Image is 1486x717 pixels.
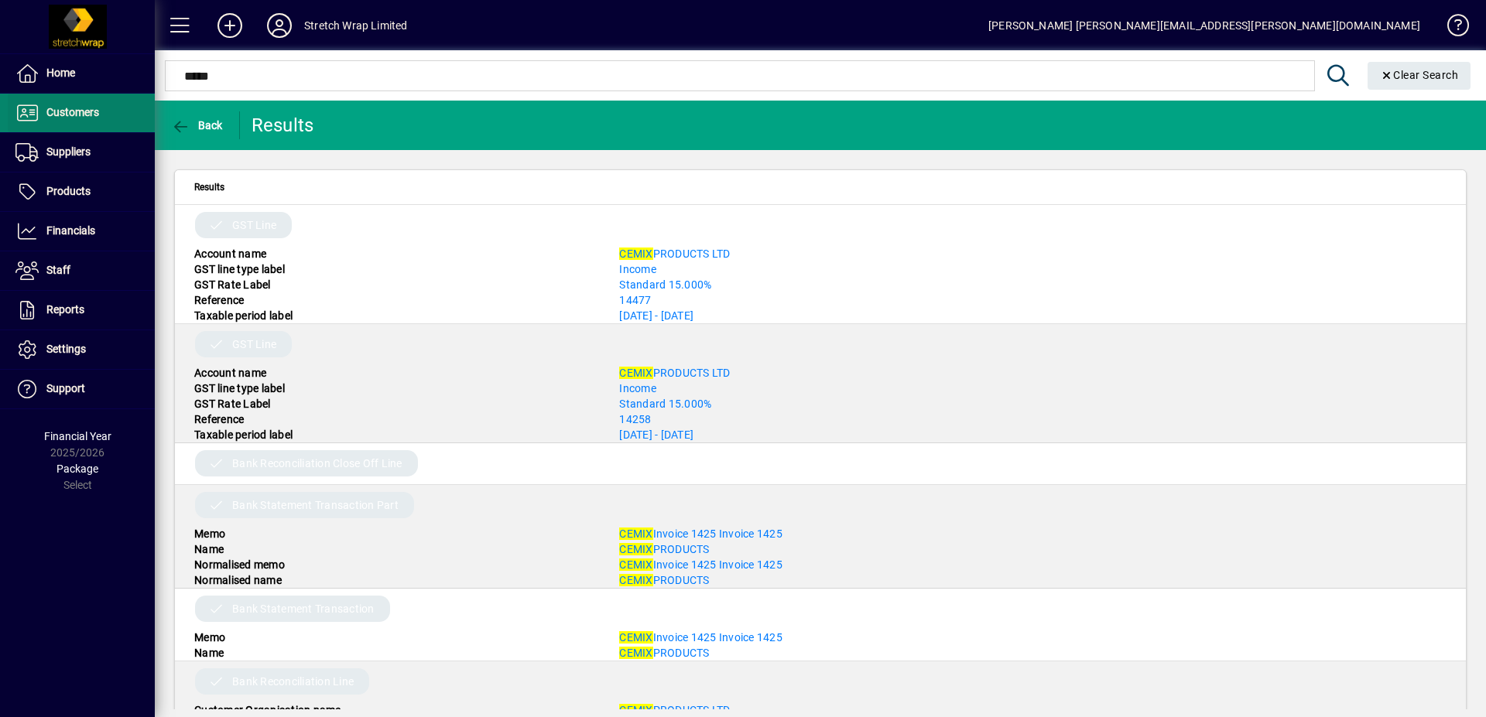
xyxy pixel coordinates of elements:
span: PRODUCTS [619,647,709,659]
a: Knowledge Base [1436,3,1467,53]
em: CEMIX [619,543,652,555]
span: Financials [46,224,95,237]
span: Products [46,185,91,197]
span: Settings [46,343,86,355]
em: CEMIX [619,631,652,644]
div: Reference [183,411,608,427]
span: Bank Reconciliation Line [232,674,354,689]
a: CEMIXPRODUCTS LTD [619,367,730,379]
a: CEMIXPRODUCTS LTD [619,704,730,716]
span: PRODUCTS LTD [619,367,730,379]
button: Profile [255,12,304,39]
span: Bank Statement Transaction [232,601,375,616]
div: Normalised memo [183,557,608,572]
span: Invoice 1425 Invoice 1425 [619,558,782,571]
span: Support [46,382,85,394]
div: Results [252,113,317,138]
a: Income [619,263,656,275]
em: CEMIX [619,528,652,540]
span: Results [194,179,224,196]
div: [PERSON_NAME] [PERSON_NAME][EMAIL_ADDRESS][PERSON_NAME][DOMAIN_NAME] [988,13,1420,38]
div: GST Rate Label [183,396,608,411]
a: CEMIXInvoice 1425 Invoice 1425 [619,528,782,540]
span: Home [46,67,75,79]
a: [DATE] - [DATE] [619,428,693,441]
em: CEMIX [619,704,652,716]
button: Clear [1368,62,1471,90]
span: PRODUCTS [619,574,709,586]
div: Taxable period label [183,427,608,442]
a: Financials [8,212,155,251]
div: Name [183,645,608,661]
a: 14477 [619,294,651,306]
a: Support [8,370,155,408]
a: Reports [8,291,155,329]
span: Reports [46,303,84,316]
a: CEMIXPRODUCTS [619,543,709,555]
div: Name [183,541,608,557]
div: Account name [183,365,608,381]
div: Taxable period label [183,308,608,323]
div: GST line type label [183,381,608,396]
a: CEMIXInvoice 1425 Invoice 1425 [619,558,782,571]
div: Account name [183,246,608,261]
a: CEMIXPRODUCTS [619,647,709,659]
span: Bank Statement Transaction Part [232,497,399,513]
a: Income [619,382,656,394]
span: Suppliers [46,145,91,158]
div: Stretch Wrap Limited [304,13,408,38]
span: Staff [46,264,70,276]
a: [DATE] - [DATE] [619,309,693,322]
em: CEMIX [619,367,652,379]
span: Bank Reconciliation Close Off Line [232,456,402,471]
span: Invoice 1425 Invoice 1425 [619,528,782,540]
a: Products [8,172,155,211]
span: Back [171,119,223,131]
a: Standard 15.000% [619,278,711,291]
button: Add [205,12,255,39]
div: Memo [183,630,608,645]
a: Customers [8,94,155,132]
a: Staff [8,251,155,290]
div: GST line type label [183,261,608,277]
div: Memo [183,526,608,541]
em: CEMIX [619,248,652,260]
span: PRODUCTS LTD [619,248,730,260]
span: PRODUCTS [619,543,709,555]
div: Reference [183,292,608,308]
a: CEMIXInvoice 1425 Invoice 1425 [619,631,782,644]
div: GST Rate Label [183,277,608,292]
em: CEMIX [619,558,652,571]
a: Suppliers [8,133,155,172]
app-page-header-button: Back [155,111,240,139]
button: Back [167,111,227,139]
span: GST Line [232,217,276,233]
a: Settings [8,330,155,369]
a: Standard 15.000% [619,398,711,410]
a: 14258 [619,413,651,425]
span: Customers [46,106,99,118]
span: GST Line [232,336,276,352]
span: Package [56,463,98,475]
div: Normalised name [183,572,608,588]
span: PRODUCTS LTD [619,704,730,716]
span: Invoice 1425 Invoice 1425 [619,631,782,644]
a: CEMIXPRODUCTS LTD [619,248,730,260]
span: Clear Search [1380,69,1459,81]
em: CEMIX [619,647,652,659]
span: Financial Year [44,430,111,442]
em: CEMIX [619,574,652,586]
a: CEMIXPRODUCTS [619,574,709,586]
a: Home [8,54,155,93]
